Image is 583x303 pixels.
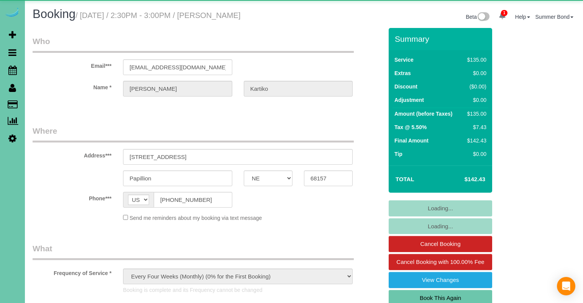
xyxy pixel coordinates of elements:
[389,236,492,252] a: Cancel Booking
[464,69,486,77] div: $0.00
[557,277,575,295] div: Open Intercom Messenger
[394,69,411,77] label: Extras
[515,14,530,20] a: Help
[33,7,76,21] span: Booking
[464,137,486,144] div: $142.43
[394,150,402,158] label: Tip
[394,56,414,64] label: Service
[464,123,486,131] div: $7.43
[76,11,241,20] small: / [DATE] / 2:30PM - 3:00PM / [PERSON_NAME]
[33,125,354,142] legend: Where
[396,259,484,265] span: Cancel Booking with 100.00% Fee
[535,14,573,20] a: Summer Bond
[466,14,489,20] a: Beta
[130,215,262,221] span: Send me reminders about my booking via text message
[396,176,414,182] strong: Total
[464,96,486,104] div: $0.00
[477,12,489,22] img: New interface
[5,8,20,18] img: Automaid Logo
[389,272,492,288] a: View Changes
[394,137,429,144] label: Final Amount
[501,10,507,16] span: 1
[495,8,510,25] a: 1
[464,110,486,118] div: $135.00
[27,81,117,91] label: Name *
[389,254,492,270] a: Cancel Booking with 100.00% Fee
[394,83,417,90] label: Discount
[394,96,424,104] label: Adjustment
[33,36,354,53] legend: Who
[394,123,427,131] label: Tax @ 5.50%
[33,243,354,260] legend: What
[464,150,486,158] div: $0.00
[464,56,486,64] div: $135.00
[464,83,486,90] div: ($0.00)
[395,34,488,43] h3: Summary
[394,110,452,118] label: Amount (before Taxes)
[442,176,485,183] h4: $142.43
[123,286,353,294] p: Booking is complete and its Frequency cannot be changed
[27,267,117,277] label: Frequency of Service *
